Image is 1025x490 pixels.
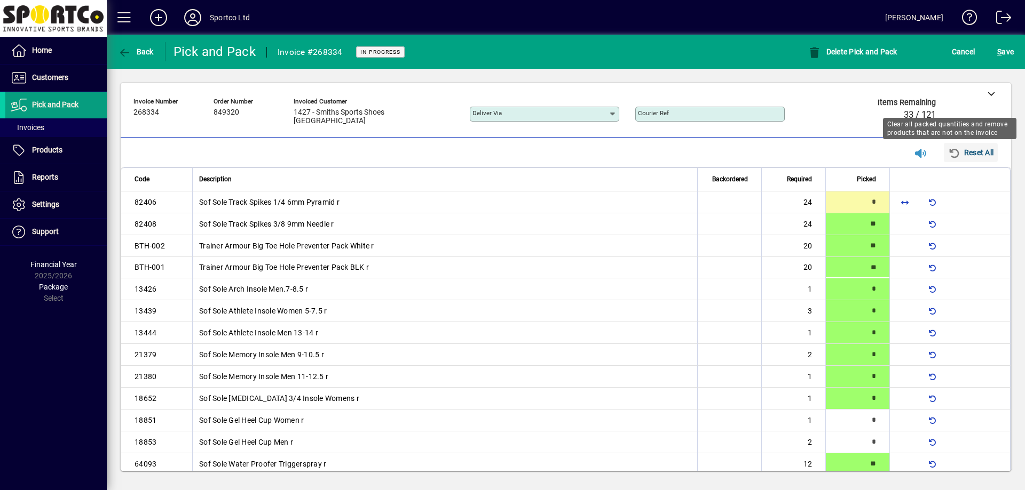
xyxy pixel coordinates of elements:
[278,44,343,61] div: Invoice #268334
[761,366,825,388] td: 1
[32,46,52,54] span: Home
[5,191,107,218] a: Settings
[121,453,192,475] td: 64093
[39,283,68,291] span: Package
[954,2,977,37] a: Knowledge Base
[107,42,165,61] app-page-header-button: Back
[360,49,400,55] span: In Progress
[192,235,697,257] td: Trainer Armour Big Toe Hole Preventer Pack White r
[761,344,825,366] td: 2
[5,37,107,64] a: Home
[121,191,192,213] td: 82406
[944,143,998,163] button: Reset All
[472,109,502,117] mat-label: Deliver via
[761,453,825,475] td: 12
[121,322,192,344] td: 13444
[192,366,697,388] td: Sof Sole Memory Insole Men 11-12.5 r
[5,118,107,136] a: Invoices
[761,278,825,300] td: 1
[192,278,697,300] td: Sof Sole Arch Insole Men.7-8.5 r
[121,366,192,388] td: 21380
[761,388,825,409] td: 1
[192,191,697,213] td: Sof Sole Track Spikes 1/4 6mm Pyramid r
[176,8,210,27] button: Profile
[199,173,232,185] span: Description
[948,144,994,162] span: Reset All
[857,173,876,185] span: Picked
[121,213,192,235] td: 82408
[121,300,192,322] td: 13439
[118,47,154,56] span: Back
[11,123,44,132] span: Invoices
[32,73,68,82] span: Customers
[192,213,697,235] td: Sof Sole Track Spikes 3/8 9mm Needle r
[949,42,978,61] button: Cancel
[808,47,897,56] span: Delete Pick and Pack
[214,108,239,117] span: 849320
[192,322,697,344] td: Sof Sole Athlete Insole Men 13-14 r
[121,344,192,366] td: 21379
[32,227,59,236] span: Support
[761,409,825,431] td: 1
[32,200,59,208] span: Settings
[192,257,697,278] td: Trainer Armour Big Toe Hole Preventer Pack BLK r
[761,431,825,453] td: 2
[885,9,943,26] div: [PERSON_NAME]
[5,137,107,164] a: Products
[141,8,176,27] button: Add
[121,257,192,278] td: BTH-001
[5,219,107,245] a: Support
[904,110,936,120] span: 33 / 121
[761,257,825,278] td: 20
[952,43,975,60] span: Cancel
[192,409,697,431] td: Sof Sole Gel Heel Cup Women r
[121,235,192,257] td: BTH-002
[121,388,192,409] td: 18652
[135,173,149,185] span: Code
[192,344,697,366] td: Sof Sole Memory Insole Men 9-10.5 r
[174,43,256,60] div: Pick and Pack
[761,322,825,344] td: 1
[787,173,812,185] span: Required
[761,213,825,235] td: 24
[115,42,156,61] button: Back
[133,108,159,117] span: 268334
[761,300,825,322] td: 3
[997,47,1002,56] span: S
[805,42,900,61] button: Delete Pick and Pack
[997,43,1014,60] span: ave
[294,108,454,125] span: 1427 - Smiths Sports Shoes [GEOGRAPHIC_DATA]
[712,173,748,185] span: Backordered
[192,300,697,322] td: Sof Sole Athlete Insole Women 5-7.5 r
[121,278,192,300] td: 13426
[210,9,250,26] div: Sportco Ltd
[988,2,1012,37] a: Logout
[761,191,825,213] td: 24
[121,409,192,431] td: 18851
[192,388,697,409] td: Sof Sole [MEDICAL_DATA] 3/4 Insole Womens r
[638,109,669,117] mat-label: Courier Ref
[5,65,107,91] a: Customers
[30,260,77,269] span: Financial Year
[192,431,697,453] td: Sof Sole Gel Heel Cup Men r
[761,235,825,257] td: 20
[121,431,192,453] td: 18853
[192,453,697,475] td: Sof Sole Water Proofer Triggerspray r
[883,118,1016,139] div: Clear all packed quantities and remove products that are not on the invoice
[32,173,58,181] span: Reports
[32,146,62,154] span: Products
[995,42,1016,61] button: Save
[5,164,107,191] a: Reports
[32,100,78,109] span: Pick and Pack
